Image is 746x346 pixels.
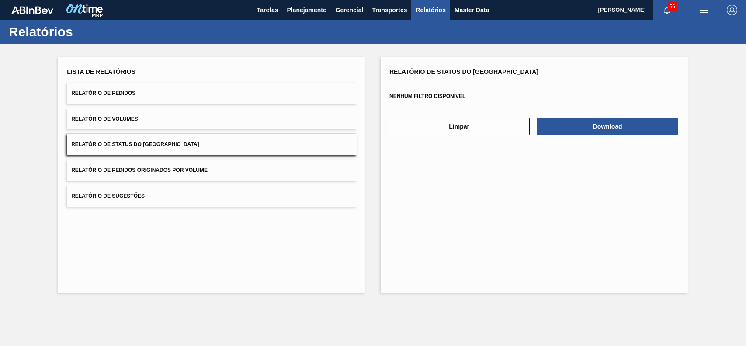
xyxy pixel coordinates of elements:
button: Notificações [653,4,681,16]
span: Relatório de Pedidos Originados por Volume [71,167,208,173]
span: Relatório de Status do [GEOGRAPHIC_DATA] [71,141,199,147]
button: Relatório de Volumes [67,108,357,130]
button: Relatório de Sugestões [67,185,357,207]
button: Limpar [389,118,530,135]
span: Relatórios [416,5,445,15]
span: Master Data [455,5,489,15]
button: Download [537,118,678,135]
img: TNhmsLtSVTkK8tSr43FrP2fwEKptu5GPRR3wAAAABJRU5ErkJggg== [11,6,53,14]
span: Lista de Relatórios [67,68,135,75]
span: Planejamento [287,5,326,15]
img: userActions [699,5,709,15]
img: Logout [727,5,737,15]
span: Tarefas [257,5,278,15]
button: Relatório de Status do [GEOGRAPHIC_DATA] [67,134,357,155]
span: Gerencial [336,5,364,15]
h1: Relatórios [9,27,164,37]
span: Relatório de Sugestões [71,193,145,199]
span: 56 [668,2,677,11]
span: Relatório de Status do [GEOGRAPHIC_DATA] [389,68,538,75]
span: Relatório de Volumes [71,116,138,122]
span: Relatório de Pedidos [71,90,135,96]
span: Transportes [372,5,407,15]
span: Nenhum filtro disponível [389,93,465,99]
button: Relatório de Pedidos [67,83,357,104]
button: Relatório de Pedidos Originados por Volume [67,160,357,181]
